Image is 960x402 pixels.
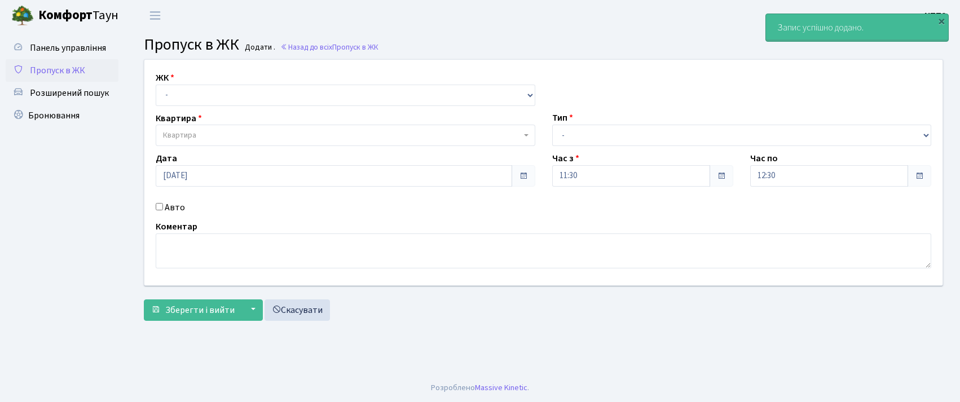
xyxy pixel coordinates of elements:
small: Додати . [243,43,275,52]
span: Пропуск в ЖК [30,64,85,77]
a: Розширений пошук [6,82,118,104]
label: Час з [552,152,579,165]
span: Панель управління [30,42,106,54]
span: Пропуск в ЖК [144,33,239,56]
span: Квартира [163,130,196,141]
a: Бронювання [6,104,118,127]
label: Коментар [156,220,197,233]
b: Комфорт [38,6,93,24]
label: Квартира [156,111,202,125]
a: Massive Kinetic [475,382,527,394]
a: КПП2 [924,9,946,23]
button: Зберегти і вийти [144,299,242,321]
a: Скасувати [265,299,330,321]
label: Дата [156,152,177,165]
div: Розроблено . [431,382,529,394]
span: Зберегти і вийти [165,304,235,316]
img: logo.png [11,5,34,27]
label: Тип [552,111,573,125]
a: Назад до всіхПропуск в ЖК [280,42,378,52]
label: Час по [750,152,778,165]
label: Авто [165,201,185,214]
b: КПП2 [924,10,946,22]
button: Переключити навігацію [141,6,169,25]
span: Пропуск в ЖК [332,42,378,52]
a: Панель управління [6,37,118,59]
span: Розширений пошук [30,87,109,99]
div: × [936,15,947,26]
label: ЖК [156,71,174,85]
div: Запис успішно додано. [766,14,948,41]
span: Таун [38,6,118,25]
span: Бронювання [28,109,80,122]
a: Пропуск в ЖК [6,59,118,82]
